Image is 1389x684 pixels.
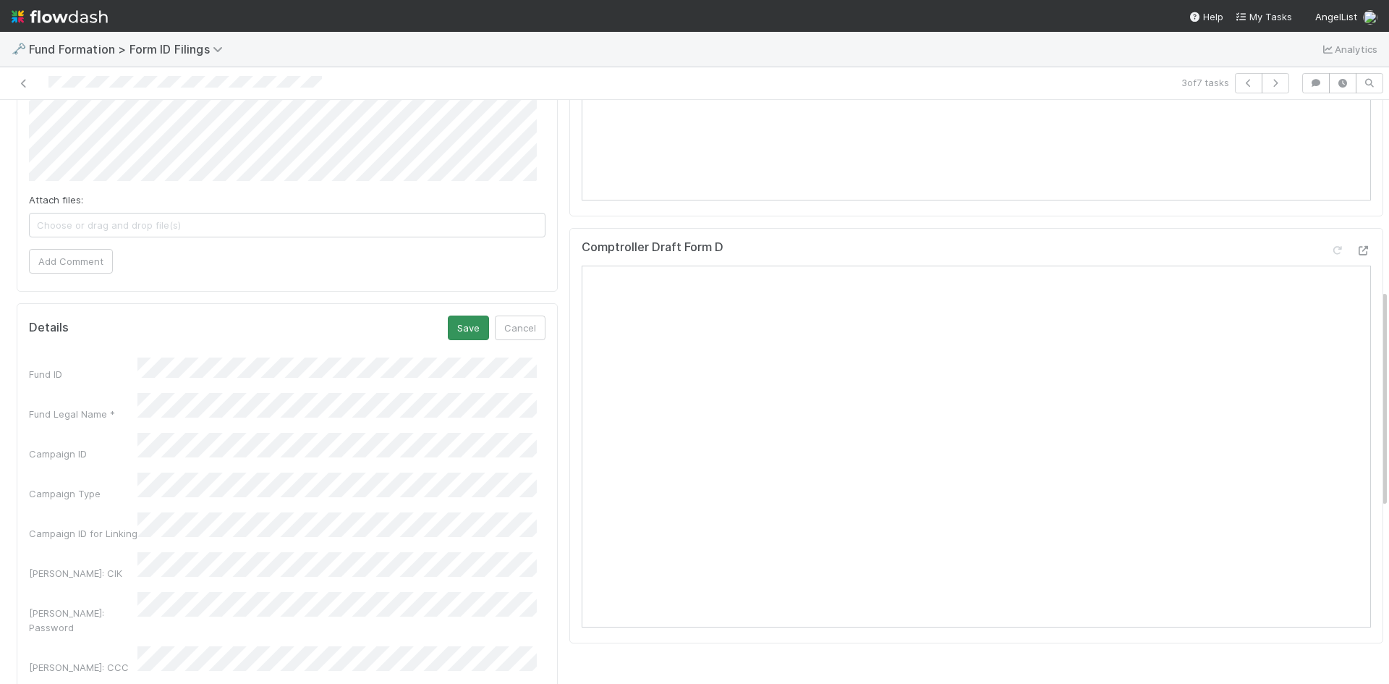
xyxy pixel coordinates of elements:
[495,316,545,340] button: Cancel
[448,316,489,340] button: Save
[1235,11,1292,22] span: My Tasks
[1235,9,1292,24] a: My Tasks
[29,367,137,381] div: Fund ID
[1320,41,1377,58] a: Analytics
[1181,75,1229,90] span: 3 of 7 tasks
[29,193,83,207] label: Attach files:
[29,447,137,461] div: Campaign ID
[29,407,137,421] div: Fund Legal Name *
[1189,9,1223,24] div: Help
[29,321,69,335] h5: Details
[1363,10,1377,25] img: avatar_99e80e95-8f0d-4917-ae3c-b5dad577a2b5.png
[29,249,113,274] button: Add Comment
[29,526,137,541] div: Campaign ID for Linking
[12,43,26,55] span: 🗝️
[29,566,137,580] div: [PERSON_NAME]: CIK
[30,214,545,237] span: Choose or drag and drop file(s)
[582,240,723,255] h5: Comptroller Draft Form D
[29,660,137,675] div: [PERSON_NAME]: CCC
[29,42,230,56] span: Fund Formation > Form ID Filings
[29,486,137,501] div: Campaign Type
[12,4,108,29] img: logo-inverted-e16ddd16eac7371096b0.svg
[29,606,137,635] div: [PERSON_NAME]: Password
[1315,11,1357,22] span: AngelList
